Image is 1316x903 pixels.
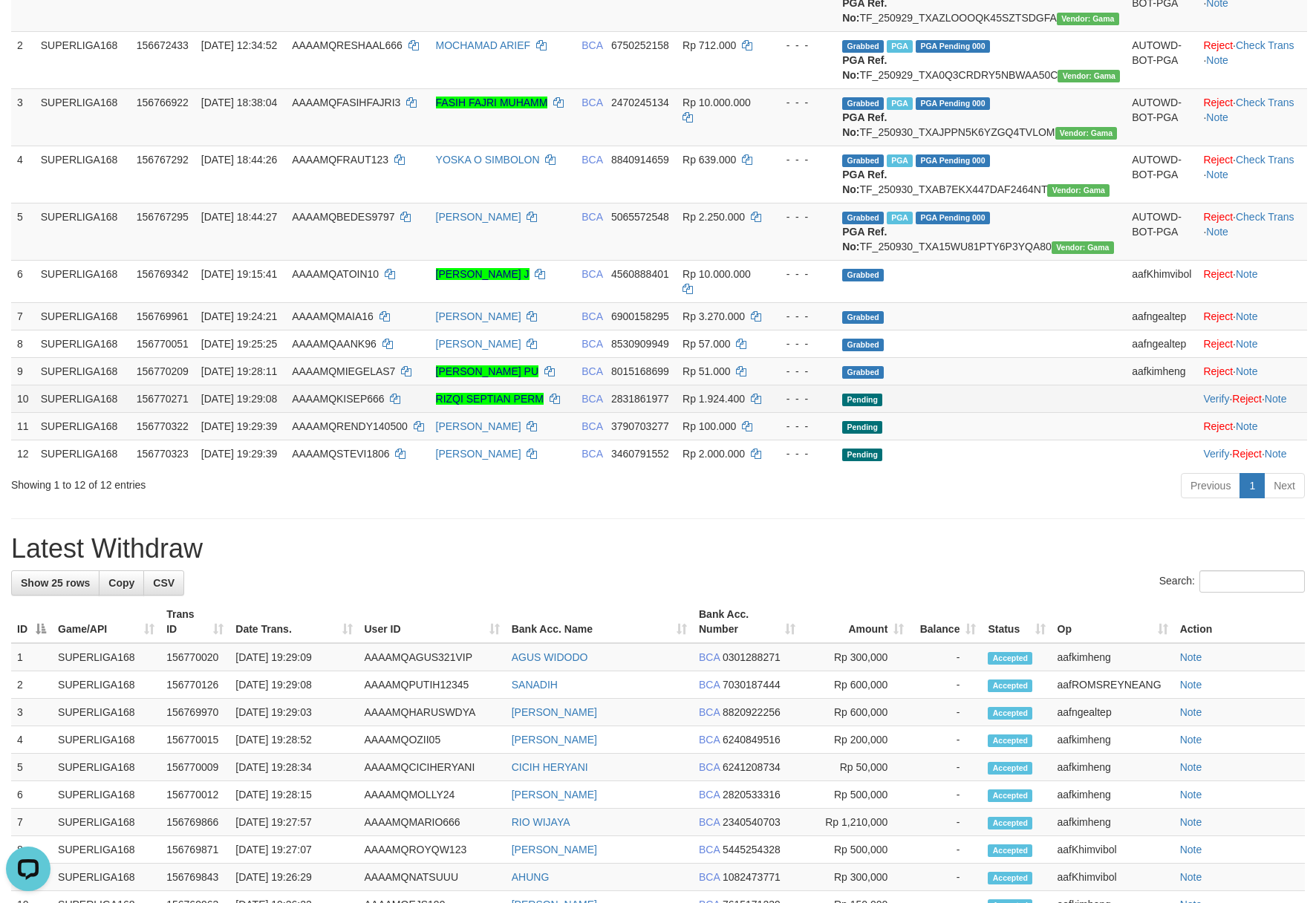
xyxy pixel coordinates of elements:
[582,310,602,322] span: BCA
[1264,473,1305,498] a: Next
[1126,31,1197,88] td: AUTOWD-BOT-PGA
[1180,734,1202,746] a: Note
[11,146,35,203] td: 4
[582,420,602,432] span: BCA
[292,393,385,405] span: AAAAMQKISEP666
[582,365,602,377] span: BCA
[582,97,602,108] span: BCA
[11,726,52,754] td: 4
[801,671,910,699] td: Rp 600,000
[842,169,887,195] b: PGA Ref. No:
[910,754,982,781] td: -
[512,844,597,855] a: [PERSON_NAME]
[11,357,35,385] td: 9
[1197,260,1307,302] td: ·
[988,734,1032,747] span: Accepted
[582,39,602,51] span: BCA
[137,393,189,405] span: 156770271
[11,88,35,146] td: 3
[683,365,731,377] span: Rp 51.000
[887,40,913,53] span: Marked by aafsoycanthlai
[1197,146,1307,203] td: · ·
[292,268,379,280] span: AAAAMQATOIN10
[683,448,745,460] span: Rp 2.000.000
[436,310,521,322] a: [PERSON_NAME]
[292,420,408,432] span: AAAAMQRENDY140500
[229,699,358,726] td: [DATE] 19:29:03
[836,203,1126,260] td: TF_250930_TXA15WU81PTY6P3YQA80
[11,601,52,643] th: ID: activate to sort column descending
[35,260,131,302] td: SUPERLIGA168
[201,310,277,322] span: [DATE] 19:24:21
[1052,601,1174,643] th: Op: activate to sort column ascending
[887,154,913,167] span: Marked by aafsoycanthlai
[201,97,277,108] span: [DATE] 18:38:04
[842,311,884,324] span: Grabbed
[1047,184,1110,197] span: Vendor URL: https://trx31.1velocity.biz
[436,420,521,432] a: [PERSON_NAME]
[836,146,1126,203] td: TF_250930_TXAB7EKX447DAF2464NT
[512,734,597,746] a: [PERSON_NAME]
[137,268,189,280] span: 156769342
[1197,385,1307,412] td: · ·
[11,203,35,260] td: 5
[699,734,720,746] span: BCA
[611,393,669,405] span: Copy 2831861977 to clipboard
[842,40,884,53] span: Grabbed
[143,570,184,596] a: CSV
[1236,310,1258,322] a: Note
[1197,357,1307,385] td: ·
[99,570,144,596] a: Copy
[35,412,131,440] td: SUPERLIGA168
[693,601,801,643] th: Bank Acc. Number: activate to sort column ascending
[201,268,277,280] span: [DATE] 19:15:41
[1265,393,1287,405] a: Note
[1180,679,1202,691] a: Note
[160,781,229,809] td: 156770012
[1197,302,1307,330] td: ·
[52,781,160,809] td: SUPERLIGA168
[52,699,160,726] td: SUPERLIGA168
[723,734,781,746] span: Copy 6240849516 to clipboard
[723,679,781,691] span: Copy 7030187444 to clipboard
[35,146,131,203] td: SUPERLIGA168
[611,420,669,432] span: Copy 3790703277 to clipboard
[52,643,160,671] td: SUPERLIGA168
[582,338,602,350] span: BCA
[1206,169,1228,180] a: Note
[988,679,1032,692] span: Accepted
[201,154,277,166] span: [DATE] 18:44:26
[1052,726,1174,754] td: aafkimheng
[201,448,277,460] span: [DATE] 19:29:39
[1203,211,1233,223] a: Reject
[1052,671,1174,699] td: aafROMSREYNEANG
[11,781,52,809] td: 6
[52,754,160,781] td: SUPERLIGA168
[201,39,277,51] span: [DATE] 12:34:52
[1052,241,1114,254] span: Vendor URL: https://trx31.1velocity.biz
[1197,203,1307,260] td: · ·
[699,706,720,718] span: BCA
[723,761,781,773] span: Copy 6241208734 to clipboard
[137,97,189,108] span: 156766922
[1159,570,1305,593] label: Search:
[887,97,913,110] span: Marked by aafsoumeymey
[842,212,884,224] span: Grabbed
[11,385,35,412] td: 10
[1197,330,1307,357] td: ·
[1236,420,1258,432] a: Note
[292,97,400,108] span: AAAAMQFASIHFAJRI3
[35,357,131,385] td: SUPERLIGA168
[1180,651,1202,663] a: Note
[11,671,52,699] td: 2
[582,154,602,166] span: BCA
[683,393,745,405] span: Rp 1.924.400
[774,152,830,167] div: - - -
[11,412,35,440] td: 11
[292,338,377,350] span: AAAAMQAANK96
[1197,88,1307,146] td: · ·
[611,211,669,223] span: Copy 5065572548 to clipboard
[910,699,982,726] td: -
[436,211,521,223] a: [PERSON_NAME]
[1126,260,1197,302] td: aafKhimvibol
